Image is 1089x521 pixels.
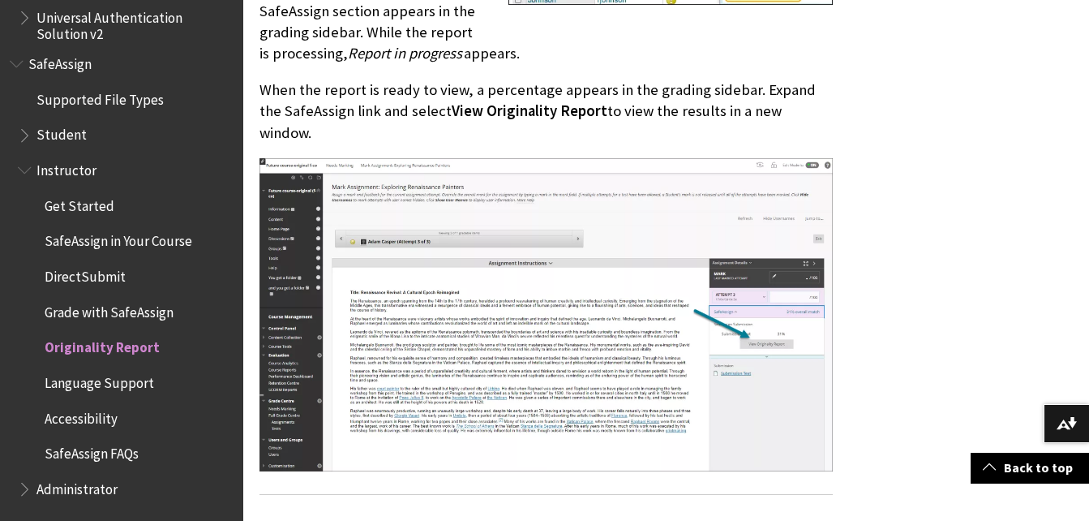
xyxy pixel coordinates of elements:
span: Report in progress [348,44,462,62]
a: Back to top [971,453,1089,483]
span: Originality Report [45,334,160,356]
span: Supported File Types [36,86,164,108]
span: Administrator [36,476,118,497]
span: SafeAssign [28,50,92,72]
span: Instructor [36,157,96,179]
span: Get Started [45,192,114,214]
span: SafeAssign FAQs [45,441,139,463]
nav: Book outline for Blackboard SafeAssign [10,50,234,503]
span: Student [36,122,87,144]
span: Universal Authentication Solution v2 [36,4,232,42]
p: When the report is ready to view, a percentage appears in the grading sidebar. Expand the SafeAss... [259,80,833,144]
span: Language Support [45,369,154,391]
img: Grade assignment page in Original course view [259,158,833,471]
span: SafeAssign in Your Course [45,228,192,250]
span: Accessibility [45,405,118,427]
span: Grade with SafeAssign [45,299,174,321]
span: DirectSubmit [45,263,126,285]
span: View Originality Report [452,101,607,120]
